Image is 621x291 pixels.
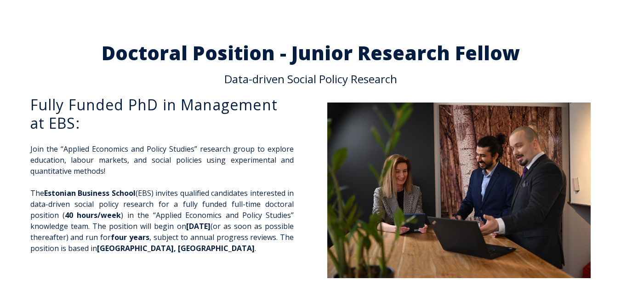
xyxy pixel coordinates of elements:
[44,188,136,198] span: Estonian Business School
[21,74,600,85] p: Data-driven Social Policy Research
[30,188,294,254] p: The (EBS) invites qualified candidates interested in data-driven social policy research for a ful...
[327,103,591,278] img: DSC_0993
[30,143,294,177] p: Join the “Applied Economics and Policy Studies” research group to explore education, labour marke...
[21,43,600,63] h2: Doctoral Position - Junior Research Fellow
[111,232,149,242] span: four years
[97,243,255,253] span: [GEOGRAPHIC_DATA], [GEOGRAPHIC_DATA]
[65,210,121,220] span: 40 hours/week
[186,221,211,231] span: [DATE]
[30,96,294,132] h3: Fully Funded PhD in Management at EBS:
